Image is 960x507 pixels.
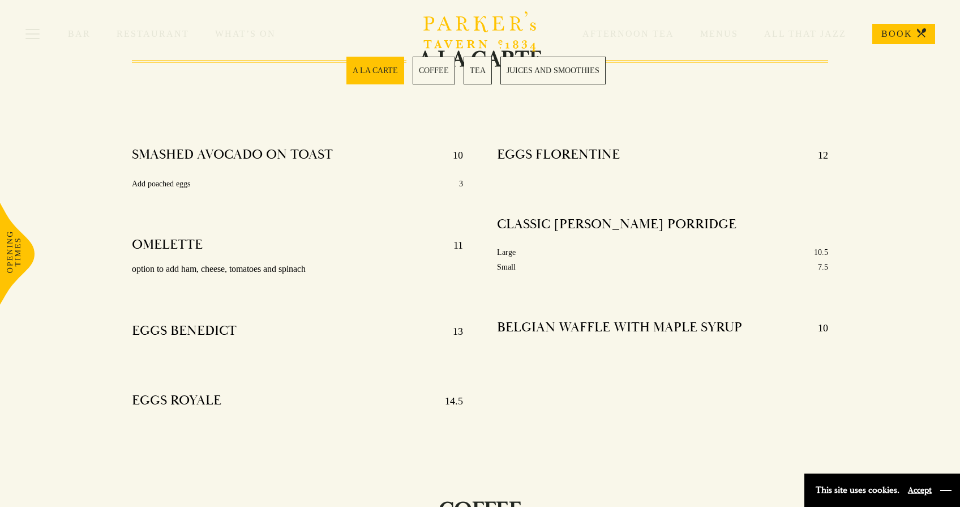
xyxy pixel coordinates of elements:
[940,485,952,496] button: Close and accept
[132,146,333,164] h4: SMASHED AVOCADO ON TOAST
[497,319,742,337] h4: BELGIAN WAFFLE WITH MAPLE SYRUP
[132,236,203,254] h4: OMELETTE
[459,177,463,191] p: 3
[807,319,828,337] p: 10
[816,482,899,499] p: This site uses cookies.
[908,485,932,496] button: Accept
[132,322,237,340] h4: EGGS BENEDICT
[442,236,463,254] p: 11
[814,245,828,259] p: 10.5
[132,261,463,278] p: option to add ham, cheese, tomatoes and spinach
[464,57,492,84] a: 3 / 4
[413,57,455,84] a: 2 / 4
[497,146,620,164] h4: EGGS FLORENTINE
[497,260,516,274] p: Small
[132,177,190,191] p: Add poached eggs
[442,146,463,164] p: 10
[434,392,463,410] p: 14.5
[818,260,828,274] p: 7.5
[132,392,221,410] h4: EGGS ROYALE
[807,146,828,164] p: 12
[497,216,736,233] h4: CLASSIC [PERSON_NAME] PORRIDGE
[497,245,516,259] p: Large
[442,322,463,340] p: 13
[500,57,606,84] a: 4 / 4
[346,57,404,84] a: 1 / 4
